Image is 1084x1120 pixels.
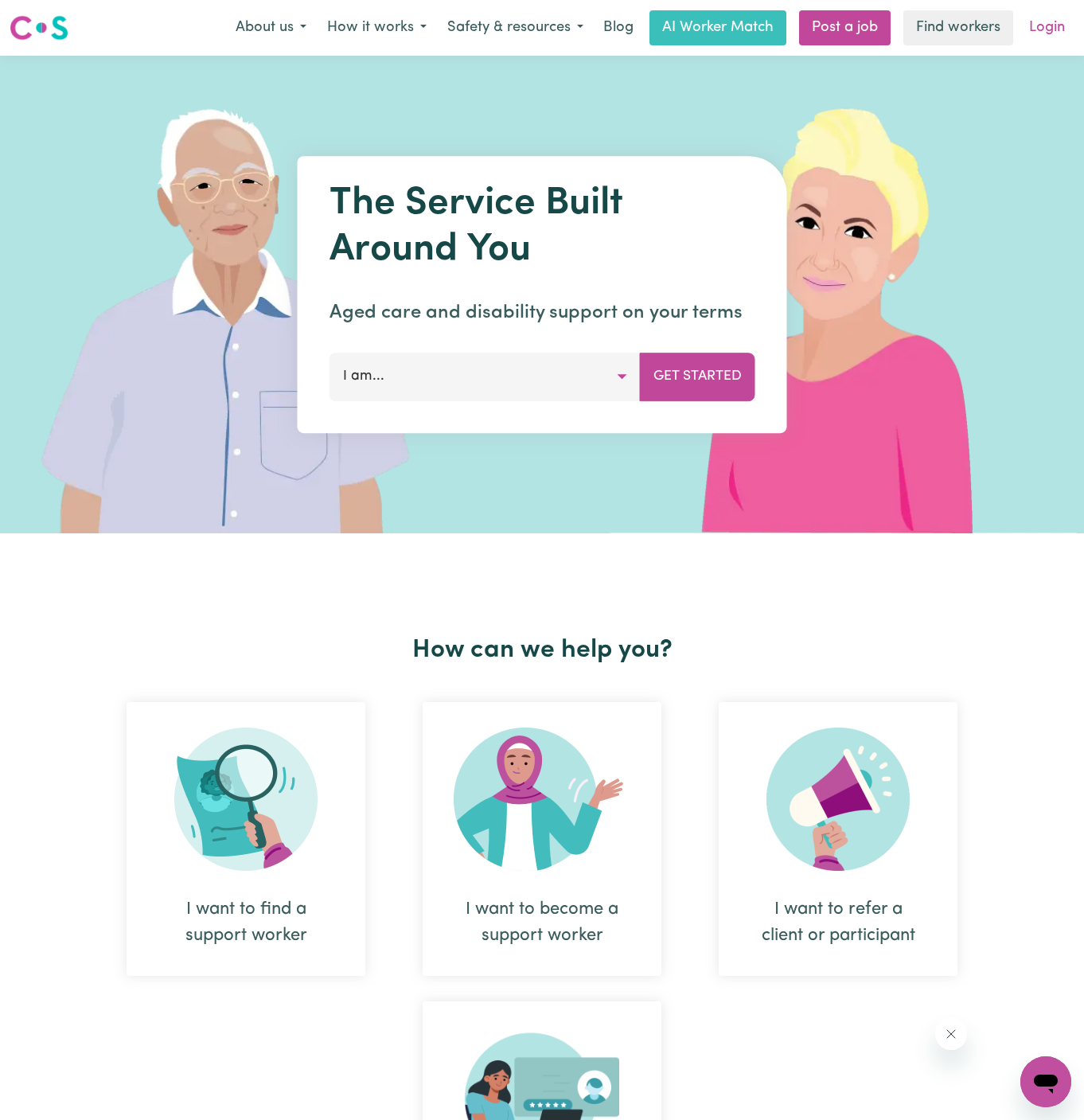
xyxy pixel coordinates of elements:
[165,896,327,949] div: I want to find a support worker
[329,181,755,273] h1: The Service Built Around You
[225,11,317,45] button: About us
[640,353,755,400] button: Get Started
[461,896,623,949] div: I want to become a support worker
[1020,10,1074,45] a: Login
[719,702,957,976] div: I want to refer a client or participant
[1020,1056,1071,1107] iframe: Button to launch messaging window
[174,728,318,871] img: Search
[317,11,437,45] button: How it works
[649,10,786,45] a: AI Worker Match
[10,11,96,24] span: Need any help?
[766,728,910,871] img: Refer
[329,299,755,327] p: Aged care and disability support on your terms
[329,353,641,400] button: I am...
[903,10,1013,45] a: Find workers
[98,635,986,665] h2: How can we help you?
[423,702,661,976] div: I want to become a support worker
[454,728,630,871] img: Become Worker
[10,10,68,46] a: Careseekers logo
[799,10,891,45] a: Post a job
[594,10,643,45] a: Blog
[935,1018,967,1050] iframe: Close message
[437,11,594,45] button: Safety & resources
[127,702,365,976] div: I want to find a support worker
[10,14,68,42] img: Careseekers logo
[757,896,919,949] div: I want to refer a client or participant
